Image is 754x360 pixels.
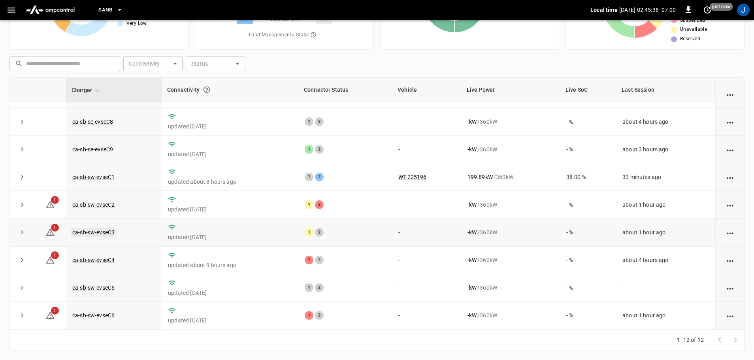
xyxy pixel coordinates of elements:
button: The system is using AmpEdge-configured limits for static load managment. Depending on your config... [307,28,320,42]
a: 1 [45,229,55,235]
p: 199.89 kW [467,173,493,181]
div: 2 [315,228,324,237]
td: - [392,247,461,274]
td: - % [560,247,616,274]
p: [DATE] 02:45:38 -07:00 [619,6,676,14]
p: - kW [467,118,477,126]
a: ca-sb-se-evseC9 [72,146,113,153]
button: expand row [16,309,28,321]
div: action cell options [725,118,735,126]
td: about 1 hour ago [616,219,715,246]
th: Live Power [461,78,560,102]
span: 1 [51,307,59,315]
th: Vehicle [392,78,461,102]
td: - [616,274,715,302]
div: 2 [315,200,324,209]
p: updated [DATE] [168,123,292,130]
a: 1 [45,312,55,318]
p: - kW [467,284,477,292]
span: just now [710,3,733,11]
div: 1 [305,200,313,209]
div: 1 [305,228,313,237]
td: - % [560,136,616,163]
div: Connectivity [167,83,293,97]
a: ca-sb-sw-evseC5 [72,285,115,291]
td: about 4 hours ago [616,108,715,136]
td: - % [560,219,616,246]
span: Reserved [680,35,700,43]
a: ca-sb-sw-evseC2 [72,202,115,208]
span: 1 [51,224,59,232]
p: updated about 9 hours ago [168,261,292,269]
div: / 360 kW [467,145,554,153]
span: Max. 4634 kW [270,16,299,24]
p: updated about 8 hours ago [168,178,292,186]
div: / 360 kW [467,284,554,292]
span: Unavailable [680,26,707,34]
td: 33 minutes ago [616,163,715,191]
td: about 4 hours ago [616,247,715,274]
p: - kW [467,256,477,264]
button: expand row [16,254,28,266]
div: / 360 kW [467,311,554,319]
td: - [392,274,461,302]
div: 2 [315,117,324,126]
span: 1 [51,251,59,259]
div: action cell options [725,90,735,98]
div: action cell options [725,173,735,181]
button: expand row [16,226,28,238]
div: / 360 kW [467,228,554,236]
td: - [392,219,461,246]
td: 38.00 % [560,163,616,191]
p: updated [DATE] [168,317,292,324]
button: expand row [16,282,28,294]
div: action cell options [725,201,735,209]
div: / 360 kW [467,173,554,181]
div: 2 [315,311,324,320]
p: - kW [467,311,477,319]
div: 1 [305,145,313,154]
td: about 3 hours ago [616,136,715,163]
span: SanB [98,6,113,15]
p: updated [DATE] [168,289,292,297]
a: WT-225196 [398,174,426,180]
td: - [392,108,461,136]
div: / 360 kW [467,118,554,126]
span: Very Low [126,20,147,28]
p: - kW [467,228,477,236]
button: Connection between the charger and our software. [200,83,214,97]
a: 1 [45,256,55,263]
th: Connector Status [298,78,392,102]
th: Last Session [616,78,715,102]
p: Local time [590,6,618,14]
a: ca-sb-sw-evseC4 [72,257,115,263]
div: 2 [315,283,324,292]
td: - [392,191,461,219]
div: action cell options [725,311,735,319]
div: action cell options [725,145,735,153]
p: - kW [467,145,477,153]
td: about 1 hour ago [616,302,715,330]
div: action cell options [725,228,735,236]
div: 1 [305,283,313,292]
div: action cell options [725,256,735,264]
div: 1 [305,311,313,320]
a: ca-sb-sw-evseC1 [72,174,115,180]
td: - % [560,108,616,136]
img: ampcontrol.io logo [23,2,78,17]
td: - [392,136,461,163]
button: SanB [95,2,126,18]
td: - % [560,191,616,219]
div: 1 [305,173,313,181]
div: 2 [315,145,324,154]
div: profile-icon [737,4,750,16]
a: ca-sb-sw-evseC6 [72,312,115,319]
button: set refresh interval [701,4,714,16]
button: expand row [16,171,28,183]
div: 1 [305,256,313,264]
a: ca-sb-sw-evseC3 [71,228,116,237]
p: updated [DATE] [168,150,292,158]
td: - % [560,302,616,330]
button: expand row [16,143,28,155]
td: about 1 hour ago [616,191,715,219]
